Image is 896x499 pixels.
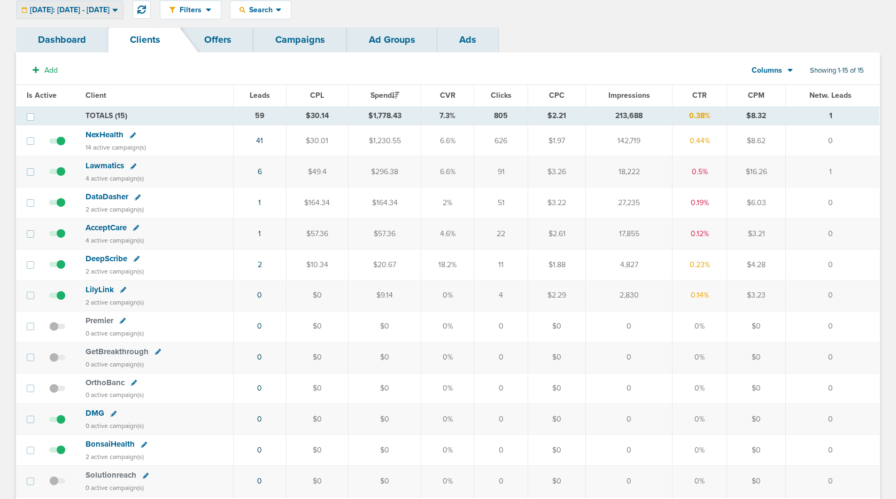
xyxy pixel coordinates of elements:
[474,373,528,404] td: 0
[348,311,421,342] td: $0
[474,435,528,466] td: 0
[809,91,852,100] span: Netw. Leads
[437,27,498,52] a: Ads
[528,466,586,497] td: $0
[257,291,262,300] a: 0
[528,435,586,466] td: $0
[440,91,455,100] span: CVR
[528,219,586,250] td: $2.61
[608,91,650,100] span: Impressions
[233,106,286,126] td: 59
[474,311,528,342] td: 0
[253,27,347,52] a: Campaigns
[348,404,421,435] td: $0
[348,188,421,219] td: $164.34
[586,311,673,342] td: 0
[86,453,144,461] small: 2 active campaign(s)
[673,342,727,373] td: 0%
[586,188,673,219] td: 27,235
[286,435,348,466] td: $0
[673,126,727,157] td: 0.44%
[257,477,262,486] a: 0
[310,91,324,100] span: CPL
[421,311,474,342] td: 0%
[27,91,57,100] span: Is Active
[586,466,673,497] td: 0
[474,188,528,219] td: 51
[86,285,114,294] span: LilyLink
[286,219,348,250] td: $57.36
[786,311,879,342] td: 0
[474,342,528,373] td: 0
[86,223,127,232] span: AcceptCare
[474,404,528,435] td: 0
[528,404,586,435] td: $0
[786,157,879,188] td: 1
[528,106,586,126] td: $2.21
[370,91,399,100] span: Spend
[673,219,727,250] td: 0.12%
[86,144,146,151] small: 14 active campaign(s)
[86,439,135,449] span: BonsaiHealth
[474,126,528,157] td: 626
[421,404,474,435] td: 0%
[348,280,421,311] td: $9.14
[86,422,144,430] small: 0 active campaign(s)
[474,466,528,497] td: 0
[348,106,421,126] td: $1,778.43
[286,404,348,435] td: $0
[108,27,182,52] a: Clients
[348,342,421,373] td: $0
[474,280,528,311] td: 4
[86,316,113,325] span: Premier
[286,126,348,157] td: $30.01
[586,342,673,373] td: 0
[258,260,262,269] a: 2
[528,311,586,342] td: $0
[673,280,727,311] td: 0.14%
[727,157,786,188] td: $16.26
[586,280,673,311] td: 2,830
[586,249,673,280] td: 4,827
[286,466,348,497] td: $0
[474,249,528,280] td: 11
[30,6,110,14] span: [DATE]: [DATE] - [DATE]
[586,106,673,126] td: 213,688
[692,91,707,100] span: CTR
[86,91,106,100] span: Client
[727,404,786,435] td: $0
[421,249,474,280] td: 18.2%
[786,126,879,157] td: 0
[245,5,276,14] span: Search
[528,342,586,373] td: $0
[727,106,786,126] td: $8.32
[421,342,474,373] td: 0%
[474,157,528,188] td: 91
[528,157,586,188] td: $3.26
[528,188,586,219] td: $3.22
[348,435,421,466] td: $0
[258,167,262,176] a: 6
[727,280,786,311] td: $3.23
[86,361,144,368] small: 0 active campaign(s)
[727,342,786,373] td: $0
[727,219,786,250] td: $3.21
[727,126,786,157] td: $8.62
[258,229,261,238] a: 1
[348,466,421,497] td: $0
[16,27,108,52] a: Dashboard
[86,161,124,170] span: Lawmatics
[786,373,879,404] td: 0
[86,408,104,418] span: DMG
[786,280,879,311] td: 0
[421,157,474,188] td: 6.6%
[286,249,348,280] td: $10.34
[86,268,144,275] small: 2 active campaign(s)
[258,198,261,207] a: 1
[286,342,348,373] td: $0
[86,192,128,201] span: DataDasher
[673,311,727,342] td: 0%
[44,66,58,75] span: Add
[421,106,474,126] td: 7.3%
[86,391,144,399] small: 0 active campaign(s)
